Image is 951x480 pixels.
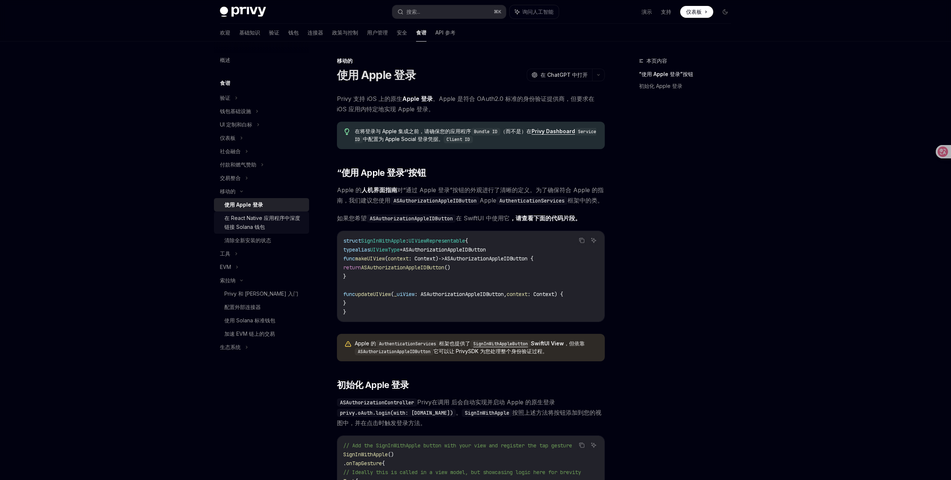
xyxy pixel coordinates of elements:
span: () [388,451,394,458]
font: 钱包 [288,29,299,36]
span: SignInWithApple [343,451,388,458]
font: Apple 的 [337,186,361,194]
font: 索拉纳 [220,277,236,283]
span: ASAuthorizationAppleIDButton { [444,255,533,262]
span: return [343,264,361,271]
font: 在 SwiftUI 中使用它 [456,214,510,222]
font: 如果您希望 [337,214,367,222]
font: 在 ChatGPT 中打开 [541,72,588,78]
span: () [444,264,450,271]
font: 搜索... [406,9,420,15]
a: 安全 [397,24,407,42]
a: 欢迎 [220,24,230,42]
a: 验证 [269,24,279,42]
a: 配置外部连接器 [214,300,309,314]
code: ASAuthorizationAppleIDButton [355,348,434,355]
span: ( [391,291,394,297]
font: 付款和燃气赞助 [220,161,256,168]
font: 食谱 [220,80,230,86]
a: 使用 Apple 登录 [214,198,309,211]
a: Privy Dashboard [532,128,575,135]
a: Apple 登录 [402,95,433,103]
a: 仪表板 [680,6,713,18]
a: 清除全新安装的状态 [214,234,309,247]
font: 初始化 Apple 登录 [337,379,409,390]
a: 在 React Native 应用程序中深度链接 Solana 钱包 [214,211,309,234]
span: ( [385,255,388,262]
font: 安全 [397,29,407,36]
span: ASAuthorizationAppleIDButton [403,246,486,253]
button: 询问人工智能 [589,440,598,450]
a: SignInWithAppleButtonSwiftUI View [470,340,564,346]
code: SignInWithApple [462,409,512,417]
font: “使用 Apple 登录”按钮 [337,167,426,178]
span: func [343,291,355,297]
font: 工具 [220,250,230,257]
span: SignInWithApple [361,237,406,244]
a: API 参考 [435,24,455,42]
font: 钱包基础设施 [220,108,251,114]
font: 中配置 [363,136,379,142]
button: 复制代码块中的内容 [577,440,587,450]
span: = [400,246,403,253]
a: “使用 Apple 登录”按钮 [639,68,737,80]
a: Privy 和 [PERSON_NAME] 入门 [214,287,309,300]
font: 连接器 [308,29,323,36]
font: 在 [526,128,532,134]
font: 框架也提供了 [439,340,470,346]
font: Privy在调用 后 [417,398,457,406]
font: Privy Dashboard [532,128,575,134]
font: 欢迎 [220,29,230,36]
span: : [406,237,409,244]
code: ASAuthorizationController [337,398,417,407]
code: ASAuthorizationAppleIDButton [367,214,456,223]
a: 用户管理 [367,24,388,42]
font: 加速 EVM 链上的交易 [224,331,275,337]
font: 仪表板 [220,135,236,141]
font: 演示 [642,9,652,15]
span: : Context) [409,255,438,262]
font: 食谱 [416,29,426,36]
button: 切换暗模式 [719,6,731,18]
span: makeUIView [355,255,385,262]
font: （而不是） [500,128,526,134]
img: 深色标志 [220,7,266,17]
font: 基础知识 [239,29,260,36]
button: 在 ChatGPT 中打开 [527,69,592,81]
font: ⌘ [494,9,498,14]
span: typealias [343,246,370,253]
a: 基础知识 [239,24,260,42]
svg: 警告 [344,341,352,348]
button: 询问人工智能 [589,236,598,245]
code: Service ID [355,128,596,143]
span: : ASAuthorizationAppleIDButton, [415,291,507,297]
span: context [388,255,409,262]
span: . [343,460,346,467]
a: 演示 [642,8,652,16]
font: 移动的 [337,57,353,64]
span: uiView [397,291,415,297]
span: } [343,273,346,280]
font: 询问人工智能 [522,9,554,15]
span: updateUIView [355,291,391,297]
button: 询问人工智能 [510,5,559,19]
span: // Ideally this is called in a view model, but showcasing logic here for brevity [343,469,581,476]
font: UI 定制和白标 [220,121,252,128]
code: ASAuthorizationAppleIDButton [390,197,480,205]
font: 框架中的类。 [568,197,603,204]
a: 初始化 Apple 登录 [639,80,737,92]
font: 它可以让 PrivySDK 为您处理整个身份验证过程。 [434,348,548,354]
font: 在将登录与 Apple 集成之前，请确保您的应用程序 [355,128,471,134]
code: Bundle ID [471,128,500,135]
font: 清除全新安装的状态 [224,237,271,243]
font: API 参考 [435,29,455,36]
font: 生态系统 [220,344,241,350]
font: EVM [220,264,231,270]
font: 移动的 [220,188,236,194]
span: // Add the SignInWithApple button with your view and register the tap gesture [343,442,572,449]
font: 交易整合 [220,175,241,181]
svg: 提示 [344,128,350,135]
font: 。 [456,409,462,416]
font: 在 React Native 应用程序中深度链接 Solana 钱包 [224,215,300,230]
font: 人机界面指南 [361,186,397,194]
